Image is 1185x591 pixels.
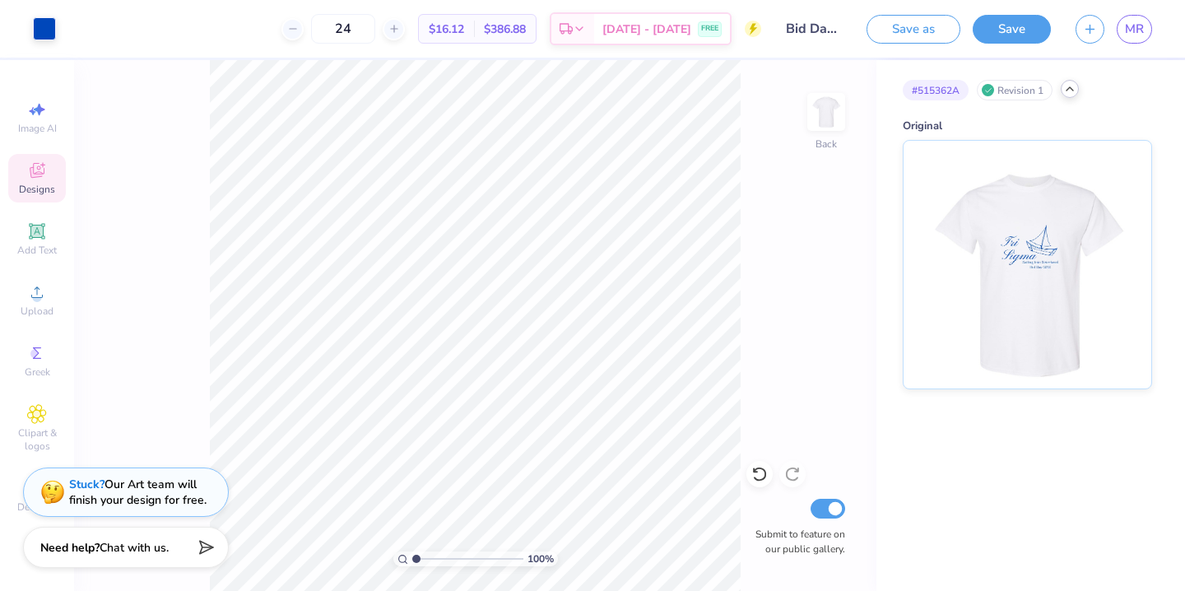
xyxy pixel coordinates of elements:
[810,95,843,128] img: Back
[18,122,57,135] span: Image AI
[903,119,1152,135] div: Original
[21,305,53,318] span: Upload
[8,426,66,453] span: Clipart & logos
[484,21,526,38] span: $386.88
[746,527,845,556] label: Submit to feature on our public gallery.
[69,477,105,492] strong: Stuck?
[40,540,100,556] strong: Need help?
[17,500,57,514] span: Decorate
[100,540,169,556] span: Chat with us.
[429,21,464,38] span: $16.12
[25,365,50,379] span: Greek
[903,80,969,100] div: # 515362A
[701,23,718,35] span: FREE
[973,15,1051,44] button: Save
[602,21,691,38] span: [DATE] - [DATE]
[1125,20,1144,39] span: MR
[527,551,554,566] span: 100 %
[774,12,854,45] input: Untitled Design
[925,141,1129,389] img: Original
[311,14,375,44] input: – –
[816,137,837,151] div: Back
[977,80,1053,100] div: Revision 1
[867,15,960,44] button: Save as
[1117,15,1152,44] a: MR
[17,244,57,257] span: Add Text
[19,183,55,196] span: Designs
[69,477,207,508] div: Our Art team will finish your design for free.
